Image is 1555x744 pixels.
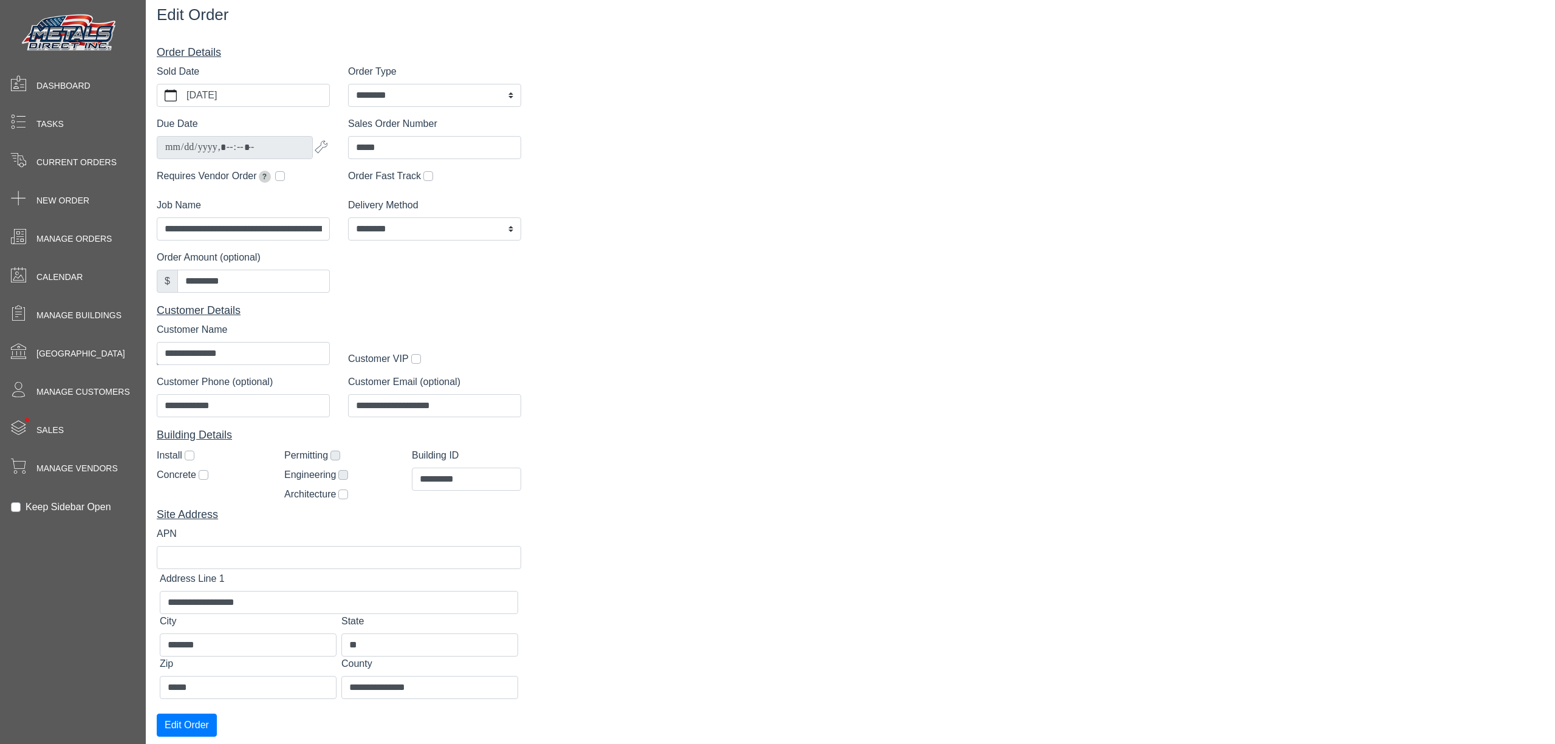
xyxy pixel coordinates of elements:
label: Delivery Method [348,198,419,213]
div: Order Details [157,44,521,61]
span: Sales [36,424,64,437]
label: Building ID [412,448,459,463]
label: Permitting [284,448,328,463]
label: Order Type [348,64,397,79]
label: Requires Vendor Order [157,169,273,183]
button: Edit Order [157,714,217,737]
span: [GEOGRAPHIC_DATA] [36,347,125,360]
div: Building Details [157,427,521,443]
label: Keep Sidebar Open [26,500,111,514]
label: Order Fast Track [348,169,421,183]
div: Customer Details [157,302,521,319]
label: Job Name [157,198,201,213]
label: Address Line 1 [160,572,225,586]
label: County [341,657,372,671]
label: Customer Email (optional) [348,375,460,389]
label: Install [157,448,182,463]
label: City [160,614,177,629]
img: Metals Direct Inc Logo [18,11,121,56]
label: Customer VIP [348,352,409,366]
label: State [341,614,364,629]
svg: calendar [165,89,177,101]
span: Manage Buildings [36,309,121,322]
span: Manage Orders [36,233,112,245]
span: Manage Vendors [36,462,118,475]
label: [DATE] [184,84,329,106]
span: Extends due date by 2 weeks for pickup orders [259,171,271,183]
div: Site Address [157,507,521,523]
label: Sales Order Number [348,117,437,131]
label: Architecture [284,487,336,502]
label: APN [157,527,177,541]
span: Tasks [36,118,64,131]
span: New Order [36,194,89,207]
label: Customer Phone (optional) [157,375,273,389]
label: Customer Name [157,323,227,337]
span: Current Orders [36,156,117,169]
button: calendar [157,84,184,106]
span: Dashboard [36,80,91,92]
label: Order Amount (optional) [157,250,261,265]
label: Concrete [157,468,196,482]
span: Manage Customers [36,386,130,398]
span: • [12,400,43,440]
div: $ [157,270,178,293]
label: Sold Date [157,64,199,79]
label: Engineering [284,468,336,482]
span: Calendar [36,271,83,284]
h3: Edit Order [157,5,878,24]
label: Due Date [157,117,198,131]
label: Zip [160,657,173,671]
